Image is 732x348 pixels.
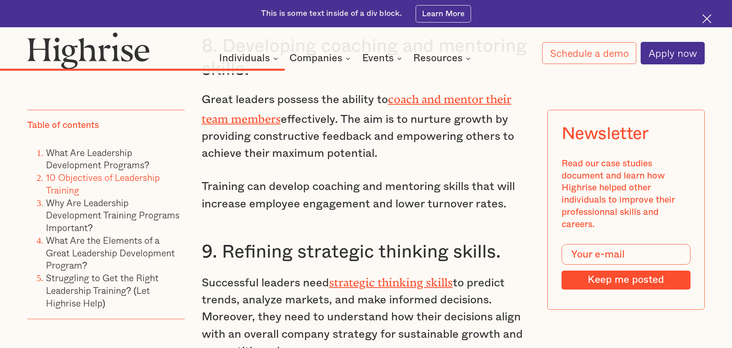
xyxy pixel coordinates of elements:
[219,54,270,63] div: Individuals
[362,54,404,63] div: Events
[562,157,690,230] div: Read our case studies document and learn how Highrise helped other individuals to improve their p...
[261,8,402,19] div: This is some text inside of a div block.
[46,233,175,272] a: What Are the Elements of a Great Leadership Development Program?
[329,276,453,283] a: strategic thinking skills
[27,119,99,132] div: Table of contents
[562,244,690,265] input: Your e-mail
[202,241,531,264] h3: 9. Refining strategic thinking skills.
[413,54,463,63] div: Resources
[289,54,353,63] div: Companies
[46,195,180,235] a: Why Are Leadership Development Training Programs Important?
[416,5,471,23] a: Learn More
[46,145,149,172] a: What Are Leadership Development Programs?
[202,92,511,119] a: coach and mentor their team members
[202,89,531,162] p: Great leaders possess the ability to effectively. The aim is to nurture growth by providing const...
[641,42,704,64] a: Apply now
[202,178,531,213] p: Training can develop coaching and mentoring skills that will increase employee engagement and low...
[562,124,649,143] div: Newsletter
[562,244,690,290] form: Modal Form
[289,54,342,63] div: Companies
[413,54,473,63] div: Resources
[542,42,636,64] a: Schedule a demo
[362,54,394,63] div: Events
[702,14,711,23] img: Cross icon
[27,32,149,69] img: Highrise logo
[562,270,690,290] input: Keep me posted
[46,271,159,310] a: Struggling to Get the Right Leadership Training? (Let Highrise Help)
[46,170,160,197] a: 10 Objectives of Leadership Training
[219,54,280,63] div: Individuals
